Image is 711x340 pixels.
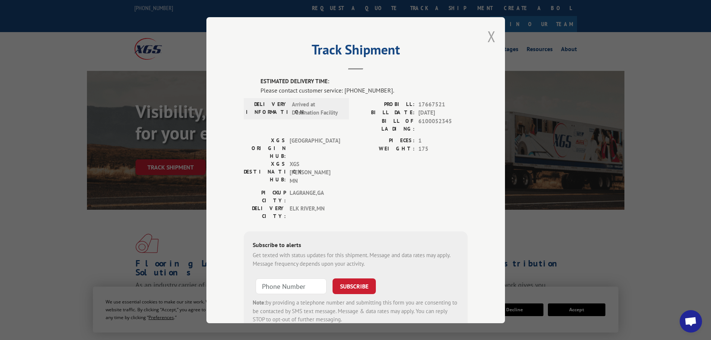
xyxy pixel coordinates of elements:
[418,109,468,117] span: [DATE]
[290,136,340,160] span: [GEOGRAPHIC_DATA]
[356,117,415,132] label: BILL OF LADING:
[290,189,340,205] span: LAGRANGE , GA
[356,109,415,117] label: BILL DATE:
[290,160,340,185] span: XGS [PERSON_NAME] MN
[356,136,415,145] label: PIECES:
[256,278,327,294] input: Phone Number
[244,136,286,160] label: XGS ORIGIN HUB:
[261,85,468,94] div: Please contact customer service: [PHONE_NUMBER].
[246,100,288,117] label: DELIVERY INFORMATION:
[356,145,415,153] label: WEIGHT:
[244,189,286,205] label: PICKUP CITY:
[333,278,376,294] button: SUBSCRIBE
[487,26,496,46] button: Close modal
[290,205,340,220] span: ELK RIVER , MN
[253,251,459,268] div: Get texted with status updates for this shipment. Message and data rates may apply. Message frequ...
[418,100,468,109] span: 17667521
[680,310,702,333] div: Open chat
[356,100,415,109] label: PROBILL:
[253,299,459,324] div: by providing a telephone number and submitting this form you are consenting to be contacted by SM...
[418,117,468,132] span: 6100052345
[292,100,342,117] span: Arrived at Destination Facility
[244,160,286,185] label: XGS DESTINATION HUB:
[261,77,468,86] label: ESTIMATED DELIVERY TIME:
[253,240,459,251] div: Subscribe to alerts
[418,136,468,145] span: 1
[418,145,468,153] span: 175
[253,299,266,306] strong: Note:
[244,44,468,59] h2: Track Shipment
[244,205,286,220] label: DELIVERY CITY:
